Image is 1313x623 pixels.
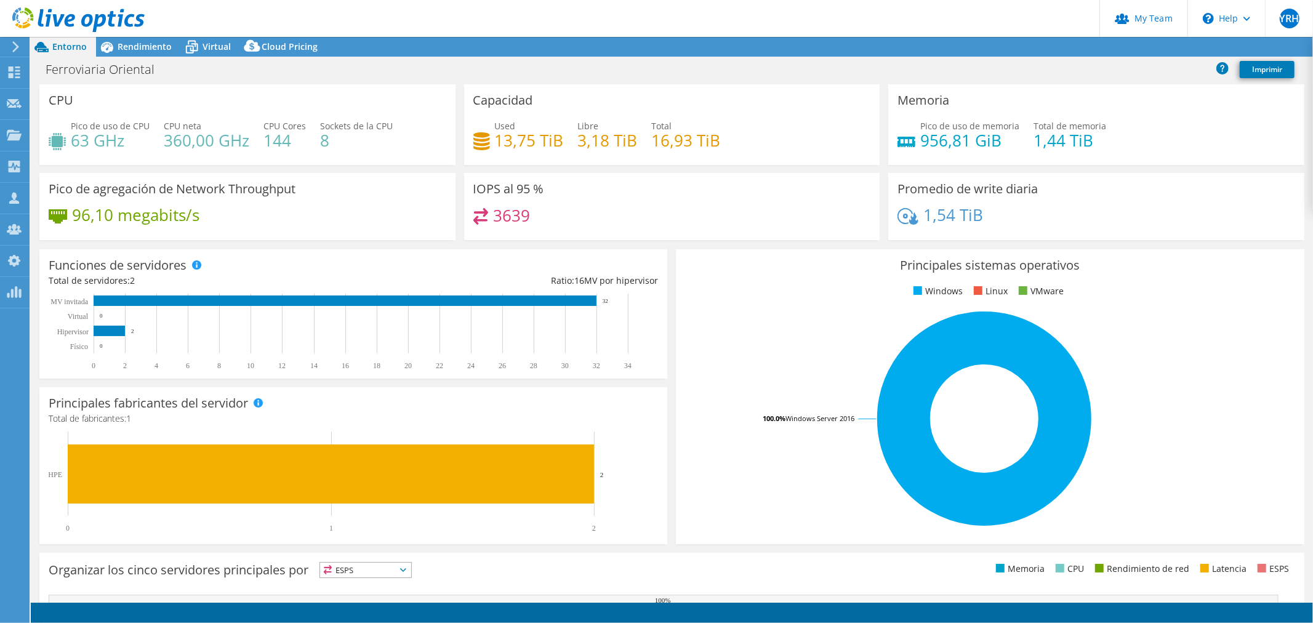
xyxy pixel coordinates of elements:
[66,524,70,533] text: 0
[131,328,134,334] text: 2
[499,361,506,370] text: 26
[49,274,353,287] div: Total de servidores:
[473,182,544,196] h3: IOPS al 95 %
[49,259,187,272] h3: Funciones de servidores
[262,41,318,52] span: Cloud Pricing
[574,275,584,286] span: 16
[923,208,983,222] h4: 1,54 TiB
[897,182,1038,196] h3: Promedio de write diaria
[40,63,174,76] h1: Ferroviaria Oriental
[247,361,254,370] text: 10
[126,412,131,424] span: 1
[49,412,658,425] h4: Total de fabricantes:
[71,134,150,147] h4: 63 GHz
[118,41,172,52] span: Rendimiento
[320,120,393,132] span: Sockets de la CPU
[100,313,103,319] text: 0
[1016,284,1064,298] li: VMware
[1034,134,1106,147] h4: 1,44 TiB
[592,524,596,533] text: 2
[578,120,599,132] span: Libre
[50,297,88,306] text: MV invitada
[310,361,318,370] text: 14
[436,361,443,370] text: 22
[404,361,412,370] text: 20
[652,120,672,132] span: Total
[320,563,411,577] span: ESPS
[561,361,569,370] text: 30
[329,524,333,533] text: 1
[57,328,89,336] text: Hipervisor
[495,120,516,132] span: Used
[897,94,949,107] h3: Memoria
[473,94,533,107] h3: Capacidad
[493,209,530,222] h4: 3639
[652,134,721,147] h4: 16,93 TiB
[186,361,190,370] text: 6
[1053,562,1084,576] li: CPU
[72,208,199,222] h4: 96,10 megabits/s
[1240,61,1295,78] a: Imprimir
[52,41,87,52] span: Entorno
[164,120,201,132] span: CPU neta
[600,471,604,478] text: 2
[1203,13,1214,24] svg: \n
[920,120,1019,132] span: Pico de uso de memoria
[49,182,295,196] h3: Pico de agregación de Network Throughput
[155,361,158,370] text: 4
[1280,9,1299,28] span: YRH
[373,361,380,370] text: 18
[92,361,95,370] text: 0
[1197,562,1247,576] li: Latencia
[278,361,286,370] text: 12
[624,361,632,370] text: 34
[217,361,221,370] text: 8
[603,298,608,304] text: 32
[123,361,127,370] text: 2
[49,396,248,410] h3: Principales fabricantes del servidor
[763,414,785,423] tspan: 100.0%
[48,470,62,479] text: HPE
[353,274,658,287] div: Ratio: MV por hipervisor
[130,275,135,286] span: 2
[1255,562,1289,576] li: ESPS
[342,361,349,370] text: 16
[68,312,89,321] text: Virtual
[100,343,103,349] text: 0
[920,134,1019,147] h4: 956,81 GiB
[530,361,537,370] text: 28
[785,414,854,423] tspan: Windows Server 2016
[263,120,306,132] span: CPU Cores
[495,134,564,147] h4: 13,75 TiB
[71,120,150,132] span: Pico de uso de CPU
[1092,562,1189,576] li: Rendimiento de red
[70,342,88,351] tspan: Físico
[578,134,638,147] h4: 3,18 TiB
[467,361,475,370] text: 24
[910,284,963,298] li: Windows
[320,134,393,147] h4: 8
[993,562,1045,576] li: Memoria
[263,134,306,147] h4: 144
[655,597,671,604] text: 100%
[1034,120,1106,132] span: Total de memoria
[164,134,249,147] h4: 360,00 GHz
[49,94,73,107] h3: CPU
[685,259,1295,272] h3: Principales sistemas operativos
[203,41,231,52] span: Virtual
[593,361,600,370] text: 32
[971,284,1008,298] li: Linux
